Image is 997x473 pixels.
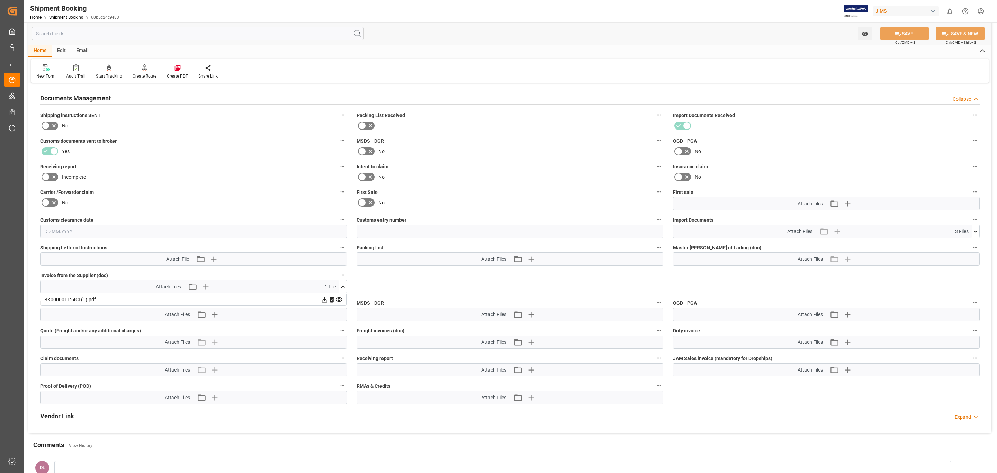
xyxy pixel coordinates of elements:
[654,243,663,252] button: Packing List
[338,354,347,363] button: Claim documents
[798,200,823,207] span: Attach Files
[44,296,343,303] div: BK000001124CI (1).pdf
[40,163,77,170] span: Receiving report
[357,163,388,170] span: Intent to claim
[673,163,708,170] span: Insurance claim
[166,256,189,263] span: Attach File
[357,383,390,390] span: RMA's & Credits
[654,381,663,390] button: RMA's & Credits
[844,5,868,17] img: Exertis%20JAM%20-%20Email%20Logo.jpg_1722504956.jpg
[338,110,347,119] button: Shipping instructions SENT
[338,136,347,145] button: Customs documents sent to broker
[953,96,971,103] div: Collapse
[695,173,701,181] span: No
[971,162,980,171] button: Insurance claim
[673,300,697,307] span: OGD - PGA
[36,73,56,79] div: New Form
[69,443,92,448] a: View History
[787,228,812,235] span: Attach Files
[958,3,973,19] button: Help Center
[28,45,52,57] div: Home
[133,73,156,79] div: Create Route
[673,355,772,362] span: JAM Sales invoice (mandatory for Dropships)
[673,216,713,224] span: Import Documents
[654,354,663,363] button: Receiving report
[198,73,218,79] div: Share Link
[357,189,378,196] span: First Sale
[338,326,347,335] button: Quote (Freight and/or any additional charges)
[40,355,79,362] span: Claim documents
[873,6,939,16] div: JIMS
[96,73,122,79] div: Start Tracking
[66,73,86,79] div: Audit Trail
[971,354,980,363] button: JAM Sales invoice (mandatory for Dropships)
[40,225,347,238] input: DD.MM.YYYY
[40,244,107,251] span: Shipping Letter of Instructions
[673,244,761,251] span: Master [PERSON_NAME] of Lading (doc)
[40,137,117,145] span: Customs documents sent to broker
[798,311,823,318] span: Attach Files
[955,228,969,235] span: 3 Files
[357,355,393,362] span: Receiving report
[946,40,976,45] span: Ctrl/CMD + Shift + S
[357,244,384,251] span: Packing List
[798,339,823,346] span: Attach Files
[62,122,68,130] span: No
[971,215,980,224] button: Import Documents
[481,366,506,374] span: Attach Files
[378,148,385,155] span: No
[338,381,347,390] button: Proof of Delivery (POD)
[71,45,94,57] div: Email
[40,189,94,196] span: Carrier /Forwarder claim
[654,187,663,196] button: First Sale
[338,162,347,171] button: Receiving report
[357,112,405,119] span: Packing List Received
[673,112,735,119] span: Import Documents Received
[971,326,980,335] button: Duty invoice
[654,326,663,335] button: Freight invoices (doc)
[481,311,506,318] span: Attach Files
[165,311,190,318] span: Attach Files
[338,243,347,252] button: Shipping Letter of Instructions
[895,40,915,45] span: Ctrl/CMD + S
[971,110,980,119] button: Import Documents Received
[52,45,71,57] div: Edit
[40,327,141,334] span: Quote (Freight and/or any additional charges)
[798,366,823,374] span: Attach Files
[858,27,872,40] button: open menu
[673,137,697,145] span: OGD - PGA
[936,27,985,40] button: SAVE & NEW
[40,383,91,390] span: Proof of Delivery (POD)
[942,3,958,19] button: show 0 new notifications
[62,173,86,181] span: Incomplete
[165,394,190,401] span: Attach Files
[955,413,971,421] div: Expand
[40,93,111,103] h2: Documents Management
[357,300,384,307] span: MSDS - DGR
[40,272,108,279] span: Invoice from the Supplier (doc)
[798,256,823,263] span: Attach Files
[357,327,404,334] span: Freight invoices (doc)
[165,339,190,346] span: Attach Files
[654,136,663,145] button: MSDS - DGR
[481,339,506,346] span: Attach Files
[673,189,693,196] span: First sale
[654,215,663,224] button: Customs entry number
[30,3,119,14] div: Shipment Booking
[49,15,83,20] a: Shipment Booking
[40,411,74,421] h2: Vendor Link
[40,465,45,470] span: DL
[32,27,364,40] input: Search Fields
[30,15,42,20] a: Home
[654,298,663,307] button: MSDS - DGR
[338,270,347,279] button: Invoice from the Supplier (doc)
[62,148,70,155] span: Yes
[654,162,663,171] button: Intent to claim
[40,216,93,224] span: Customs clearance date
[33,440,64,449] h2: Comments
[357,137,384,145] span: MSDS - DGR
[62,199,68,206] span: No
[338,215,347,224] button: Customs clearance date
[971,298,980,307] button: OGD - PGA
[378,173,385,181] span: No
